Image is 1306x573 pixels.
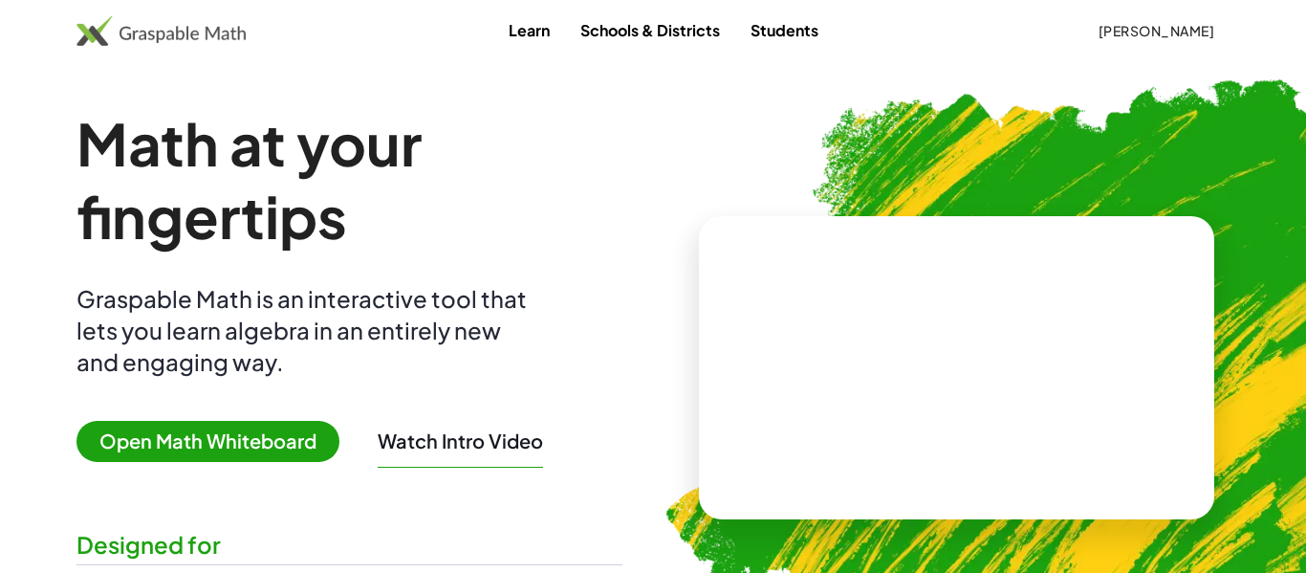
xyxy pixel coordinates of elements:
button: [PERSON_NAME] [1082,13,1230,48]
span: Open Math Whiteboard [76,421,339,462]
h1: Math at your fingertips [76,107,622,253]
a: Open Math Whiteboard [76,432,355,452]
video: What is this? This is dynamic math notation. Dynamic math notation plays a central role in how Gr... [814,297,1100,440]
a: Schools & Districts [565,12,735,48]
div: Designed for [76,529,622,561]
a: Learn [493,12,565,48]
a: Students [735,12,834,48]
span: [PERSON_NAME] [1098,22,1214,39]
div: Graspable Math is an interactive tool that lets you learn algebra in an entirely new and engaging... [76,283,535,378]
button: Watch Intro Video [378,429,543,453]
